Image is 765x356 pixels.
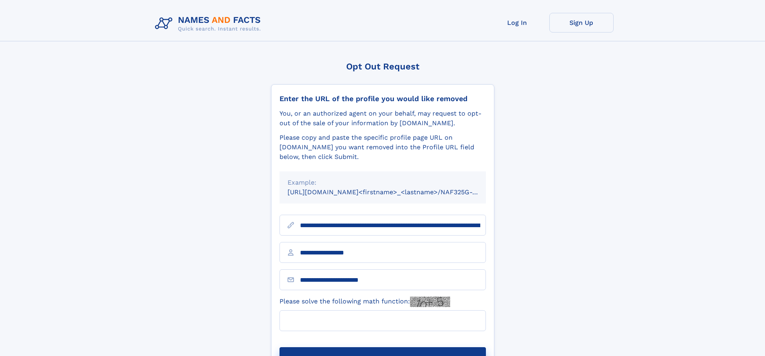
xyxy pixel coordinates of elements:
div: Please copy and paste the specific profile page URL on [DOMAIN_NAME] you want removed into the Pr... [279,133,486,162]
div: Example: [288,178,478,187]
div: Enter the URL of the profile you would like removed [279,94,486,103]
div: Opt Out Request [271,61,494,71]
label: Please solve the following math function: [279,297,450,307]
a: Log In [485,13,549,33]
a: Sign Up [549,13,614,33]
small: [URL][DOMAIN_NAME]<firstname>_<lastname>/NAF325G-xxxxxxxx [288,188,501,196]
img: Logo Names and Facts [152,13,267,35]
div: You, or an authorized agent on your behalf, may request to opt-out of the sale of your informatio... [279,109,486,128]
